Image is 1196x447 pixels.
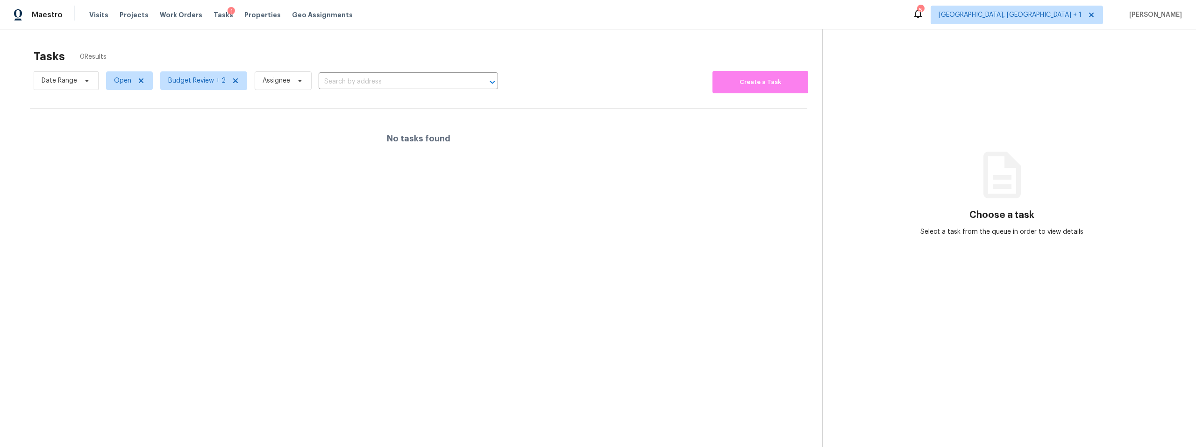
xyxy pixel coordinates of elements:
span: Tasks [214,12,233,18]
h3: Choose a task [969,210,1034,220]
span: Geo Assignments [292,10,353,20]
input: Search by address [319,75,472,89]
span: [GEOGRAPHIC_DATA], [GEOGRAPHIC_DATA] + 1 [939,10,1082,20]
h4: No tasks found [387,134,450,143]
h2: Tasks [34,52,65,61]
div: 5 [917,6,924,15]
span: [PERSON_NAME] [1125,10,1182,20]
span: Open [114,76,131,85]
span: Date Range [42,76,77,85]
span: Budget Review + 2 [168,76,226,85]
span: Visits [89,10,108,20]
div: Select a task from the queue in order to view details [912,227,1092,237]
button: Open [486,76,499,89]
div: 1 [228,7,235,16]
span: Maestro [32,10,63,20]
button: Create a Task [712,71,808,93]
span: Work Orders [160,10,202,20]
span: Create a Task [717,77,804,88]
span: Properties [244,10,281,20]
span: Projects [120,10,149,20]
span: 0 Results [80,52,107,62]
span: Assignee [263,76,290,85]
